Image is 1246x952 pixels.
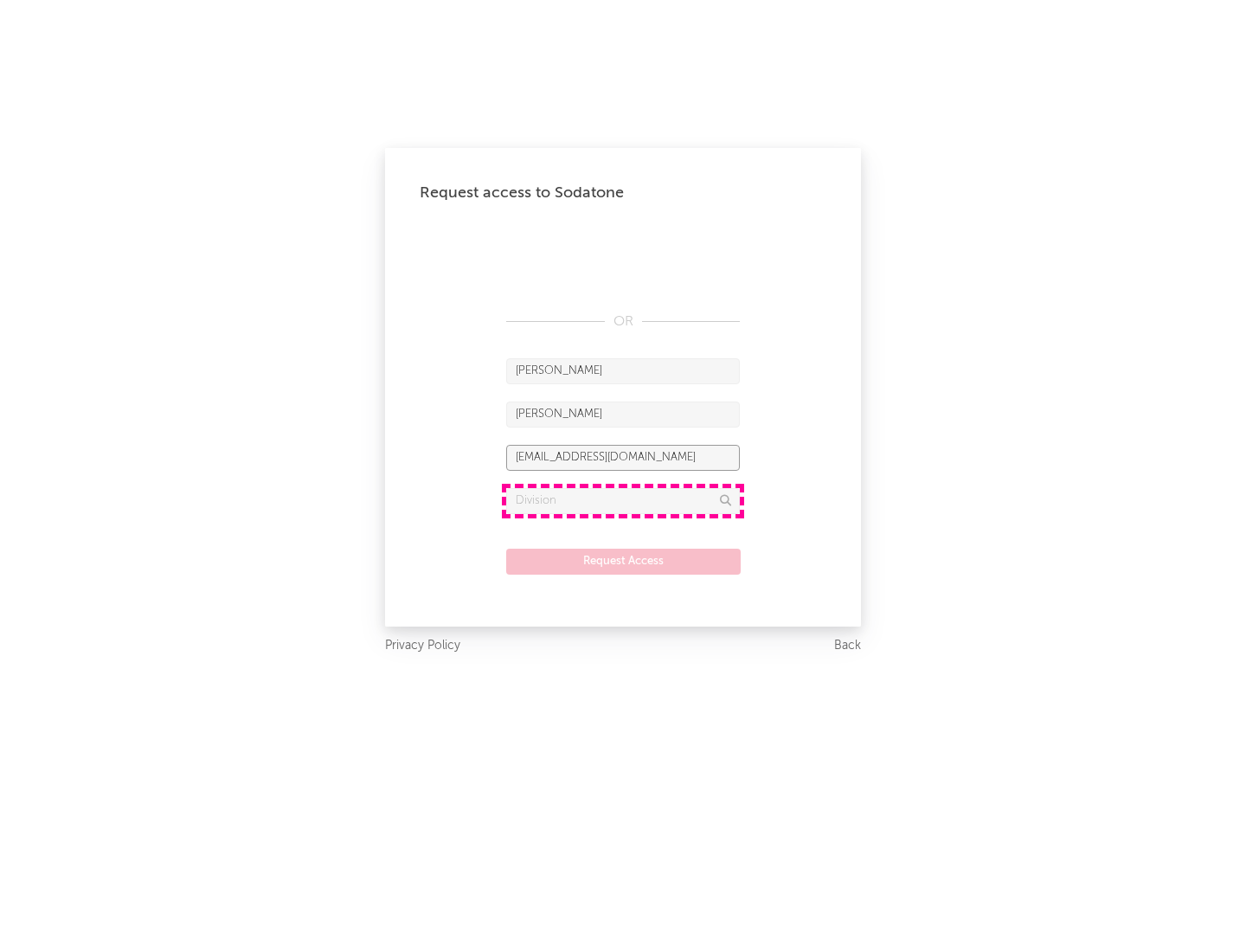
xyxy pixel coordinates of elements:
[506,488,740,514] input: Division
[506,402,740,428] input: Last Name
[506,445,740,471] input: Email
[385,635,460,657] a: Privacy Policy
[506,549,741,575] button: Request Access
[834,635,861,657] a: Back
[506,358,740,384] input: First Name
[506,312,740,332] div: OR
[420,183,826,203] div: Request access to Sodatone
